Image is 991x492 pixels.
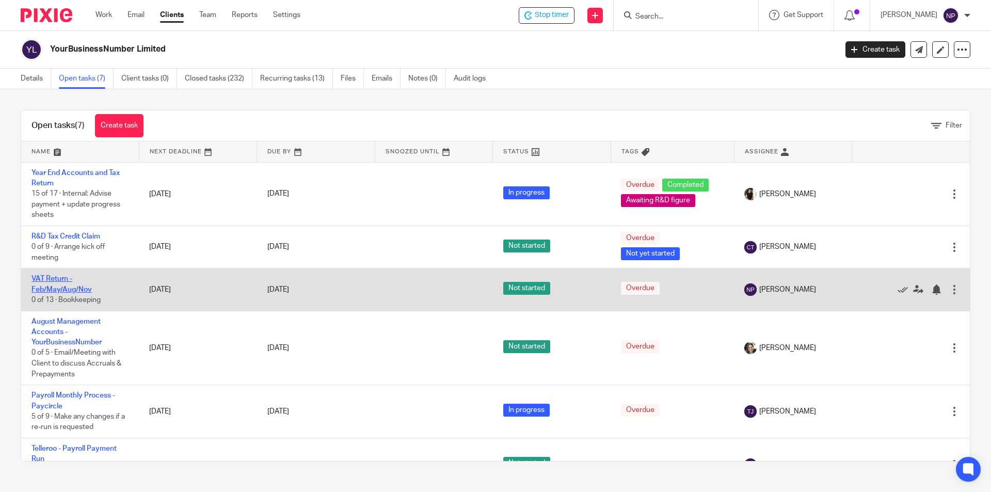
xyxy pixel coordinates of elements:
span: 15 of 17 · Internal: Advise payment + update progress sheets [31,190,120,218]
a: Closed tasks (232) [185,69,252,89]
span: Snoozed Until [386,149,440,154]
a: Clients [160,10,184,20]
span: Overdue [621,404,660,417]
img: svg%3E [744,405,757,418]
span: Tags [621,149,639,154]
span: Overdue [621,340,660,353]
a: Work [95,10,112,20]
img: Janice%20Tang.jpeg [744,188,757,200]
td: [DATE] [139,438,257,491]
span: Overdue [621,179,660,192]
a: Create task [95,114,143,137]
a: Settings [273,10,300,20]
div: --- [621,459,724,470]
span: Not yet started [621,247,680,260]
span: 0 of 9 · Arrange kick off meeting [31,243,105,261]
span: 0 of 13 · Bookkeeping [31,296,101,304]
span: Not started [503,340,550,353]
td: [DATE] [139,268,257,311]
a: Payroll Monthly Process - Paycircle [31,392,115,409]
span: In progress [503,404,550,417]
span: [PERSON_NAME] [759,242,816,252]
td: [DATE] [139,385,257,438]
span: [DATE] [267,344,289,352]
span: Not started [503,282,550,295]
span: Stop timer [535,10,569,21]
a: Create task [845,41,905,58]
span: Awaiting R&D figure [621,194,695,207]
a: Email [127,10,145,20]
span: In progress [503,186,550,199]
td: [DATE] [139,311,257,385]
p: [PERSON_NAME] [881,10,937,20]
td: [DATE] [139,226,257,268]
span: [PERSON_NAME] [759,189,816,199]
span: Completed [662,179,709,192]
span: Overdue [621,282,660,295]
span: [PERSON_NAME] [759,343,816,353]
span: 0 of 5 · Email/Meeting with Client to discuss Accruals & Prepayments [31,350,121,378]
a: Client tasks (0) [121,69,177,89]
span: Overdue [621,232,660,245]
span: [DATE] [267,191,289,198]
img: barbara-raine-.jpg [744,342,757,354]
span: [DATE] [267,408,289,415]
img: svg%3E [744,283,757,296]
a: Team [199,10,216,20]
a: Recurring tasks (13) [260,69,333,89]
a: R&D Tax Credit Claim [31,233,100,240]
a: Audit logs [454,69,493,89]
span: Status [503,149,529,154]
input: Search [634,12,727,22]
a: August Management Accounts - YourBusinessNumber [31,318,102,346]
span: Get Support [784,11,823,19]
span: Not started [503,240,550,252]
img: svg%3E [744,458,757,471]
span: [PERSON_NAME] [759,459,816,470]
a: Emails [372,69,401,89]
a: VAT Return - Feb/May/Aug/Nov [31,275,92,293]
td: [DATE] [139,162,257,226]
span: [PERSON_NAME] [759,406,816,417]
a: Year End Accounts and Tax Return [31,169,120,187]
h1: Open tasks [31,120,85,131]
span: [DATE] [267,461,289,468]
a: Notes (0) [408,69,446,89]
img: svg%3E [744,241,757,253]
img: svg%3E [942,7,959,24]
span: [DATE] [267,286,289,293]
span: Not started [503,457,550,470]
a: Details [21,69,51,89]
a: Open tasks (7) [59,69,114,89]
span: [DATE] [267,244,289,251]
a: Reports [232,10,258,20]
div: YourBusinessNumber Limited [519,7,574,24]
a: Mark as done [898,284,913,295]
h2: YourBusinessNumber Limited [50,44,674,55]
img: Pixie [21,8,72,22]
img: svg%3E [21,39,42,60]
a: Telleroo - Payroll Payment Run [31,445,117,463]
span: Filter [946,122,962,129]
span: [PERSON_NAME] [759,284,816,295]
a: Files [341,69,364,89]
span: 5 of 9 · Make any changes if a re-run is requested [31,413,125,431]
span: (7) [75,121,85,130]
